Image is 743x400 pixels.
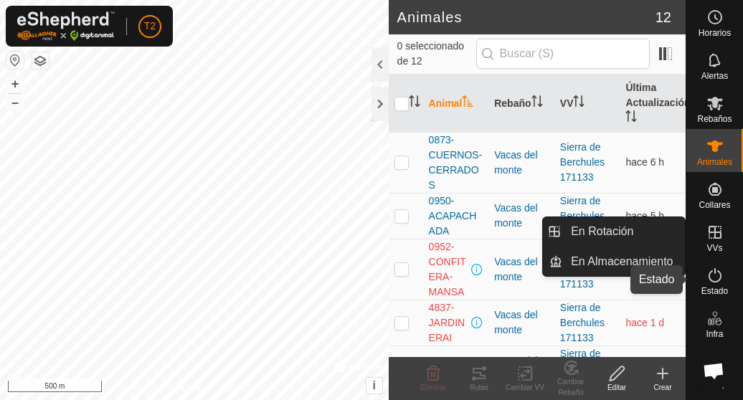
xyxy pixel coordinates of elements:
button: + [6,75,24,92]
div: Crear [640,382,686,393]
div: Cambiar VV [502,382,548,393]
span: 4837-JARDINERAI [429,300,469,346]
span: 4862-BONICA [429,353,483,384]
span: 0 seleccionado de 12 [397,39,476,69]
div: Vacas del monte [494,254,549,285]
span: En Almacenamiento [571,253,673,270]
p-sorticon: Activar para ordenar [462,97,473,109]
div: Vacas del monte [494,353,549,384]
a: Sierra de Berchules 171133 [560,348,605,389]
th: Última Actualización [620,75,686,133]
span: Infra [706,330,723,338]
button: Restablecer Mapa [6,52,24,69]
span: Rebaños [697,115,732,123]
img: Logo Gallagher [17,11,115,41]
span: VVs [706,244,722,252]
span: 0873-CUERNOS-CERRADOS [429,133,483,193]
button: – [6,94,24,111]
button: i [366,378,382,394]
a: En Almacenamiento [562,247,685,276]
a: Chat abierto [694,351,733,390]
button: Capas del Mapa [32,52,49,70]
span: 12 [656,6,671,28]
span: Alertas [701,72,728,80]
div: Vacas del monte [494,148,549,178]
a: En Rotación [562,217,685,246]
div: Vacas del monte [494,308,549,338]
div: Cambiar Rebaño [548,376,594,398]
div: Vacas del monte [494,201,549,231]
div: Rutas [456,382,502,393]
a: Sierra de Berchules 171133 [560,195,605,237]
a: Sierra de Berchules 171133 [560,141,605,183]
span: Horarios [699,29,731,37]
span: 4 sept 2025, 12:03 [625,156,664,168]
p-sorticon: Activar para ordenar [531,97,543,109]
span: Mapa de Calor [690,373,739,390]
span: Estado [701,287,728,295]
th: Rebaño [488,75,554,133]
li: En Rotación [543,217,685,246]
input: Buscar (S) [476,39,650,69]
li: En Almacenamiento [543,247,685,276]
span: Collares [699,201,730,209]
p-sorticon: Activar para ordenar [625,113,637,124]
span: 0952-CONFITERA-MANSA [429,239,469,300]
th: VV [554,75,620,133]
a: Política de Privacidad [120,381,202,394]
span: Animales [697,158,732,166]
span: i [372,379,375,391]
span: En Rotación [571,223,633,240]
a: Contáctenos [220,381,268,394]
span: 0950-ACAPACHADA [429,194,483,239]
p-sorticon: Activar para ordenar [573,97,585,109]
div: Editar [594,382,640,393]
span: Eliminar [420,384,446,391]
th: Animal [423,75,489,133]
span: T2 [144,19,156,34]
span: 4 sept 2025, 12:18 [625,210,664,222]
p-sorticon: Activar para ordenar [409,97,420,109]
a: Sierra de Berchules 171133 [560,302,605,343]
h2: Animales [397,9,656,26]
span: 3 sept 2025, 11:48 [625,317,664,328]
